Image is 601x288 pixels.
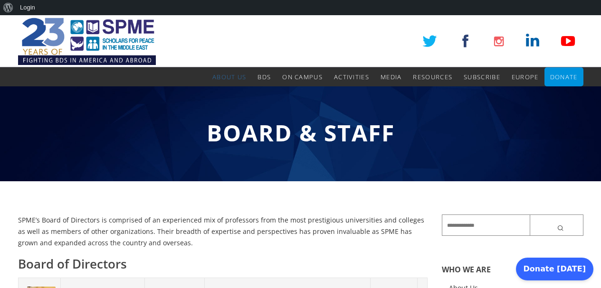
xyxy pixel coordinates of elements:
p: SPME’s Board of Directors is comprised of an experienced mix of professors from the most prestigi... [18,214,428,248]
span: Resources [413,73,452,81]
span: Subscribe [464,73,500,81]
a: Resources [413,67,452,86]
span: BDS [258,73,271,81]
a: Europe [512,67,539,86]
span: On Campus [282,73,323,81]
span: Activities [334,73,369,81]
a: Activities [334,67,369,86]
a: BDS [258,67,271,86]
h5: WHO WE ARE [442,264,583,275]
span: About Us [212,73,246,81]
h3: Board of Directors [18,255,428,272]
img: SPME [18,15,156,67]
a: About Us [212,67,246,86]
span: Board & Staff [207,117,395,148]
span: Europe [512,73,539,81]
a: Media [381,67,402,86]
span: Media [381,73,402,81]
span: Donate [550,73,578,81]
a: Subscribe [464,67,500,86]
a: On Campus [282,67,323,86]
a: Donate [550,67,578,86]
